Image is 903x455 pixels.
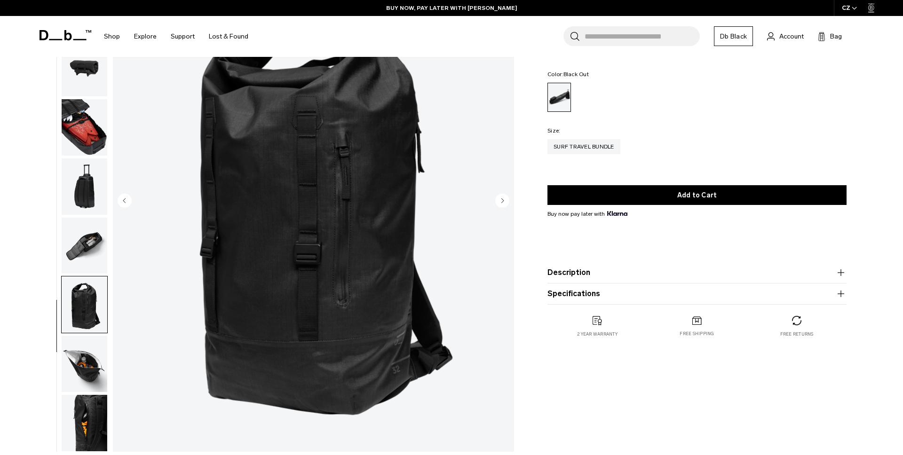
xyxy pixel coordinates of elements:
[495,193,509,209] button: Next slide
[61,217,108,275] button: Surf Travel Bundle
[607,211,627,216] img: {"height" => 20, "alt" => "Klarna"}
[779,31,804,41] span: Account
[62,158,107,215] img: Surf Travel Bundle
[714,26,753,46] a: Db Black
[62,99,107,156] img: Surf Travel Bundle
[61,158,108,215] button: Surf Travel Bundle
[547,210,627,218] span: Buy now pay later with
[818,31,842,42] button: Bag
[386,4,517,12] a: BUY NOW, PAY LATER WITH [PERSON_NAME]
[547,71,589,77] legend: Color:
[563,71,589,78] span: Black Out
[62,336,107,392] img: Surf Travel Bundle
[62,218,107,274] img: Surf Travel Bundle
[767,31,804,42] a: Account
[62,395,107,451] img: Surf Travel Bundle
[61,394,108,452] button: Surf Travel Bundle
[97,16,255,57] nav: Main Navigation
[547,185,847,205] button: Add to Cart
[134,20,157,53] a: Explore
[61,335,108,392] button: Surf Travel Bundle
[547,267,847,278] button: Description
[830,31,842,41] span: Bag
[547,139,620,154] a: Surf Travel Bundle
[61,99,108,156] button: Surf Travel Bundle
[171,20,195,53] a: Support
[547,83,571,112] a: Black Out
[547,288,847,299] button: Specifications
[780,331,814,337] p: Free returns
[680,330,714,337] p: Free shipping
[577,331,618,337] p: 2 year warranty
[104,20,120,53] a: Shop
[209,20,248,53] a: Lost & Found
[62,40,107,96] img: Surf Travel Bundle
[547,128,560,133] legend: Size:
[61,276,108,333] button: Surf Travel Bundle
[118,193,132,209] button: Previous slide
[62,276,107,333] img: Surf Travel Bundle
[61,39,108,97] button: Surf Travel Bundle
